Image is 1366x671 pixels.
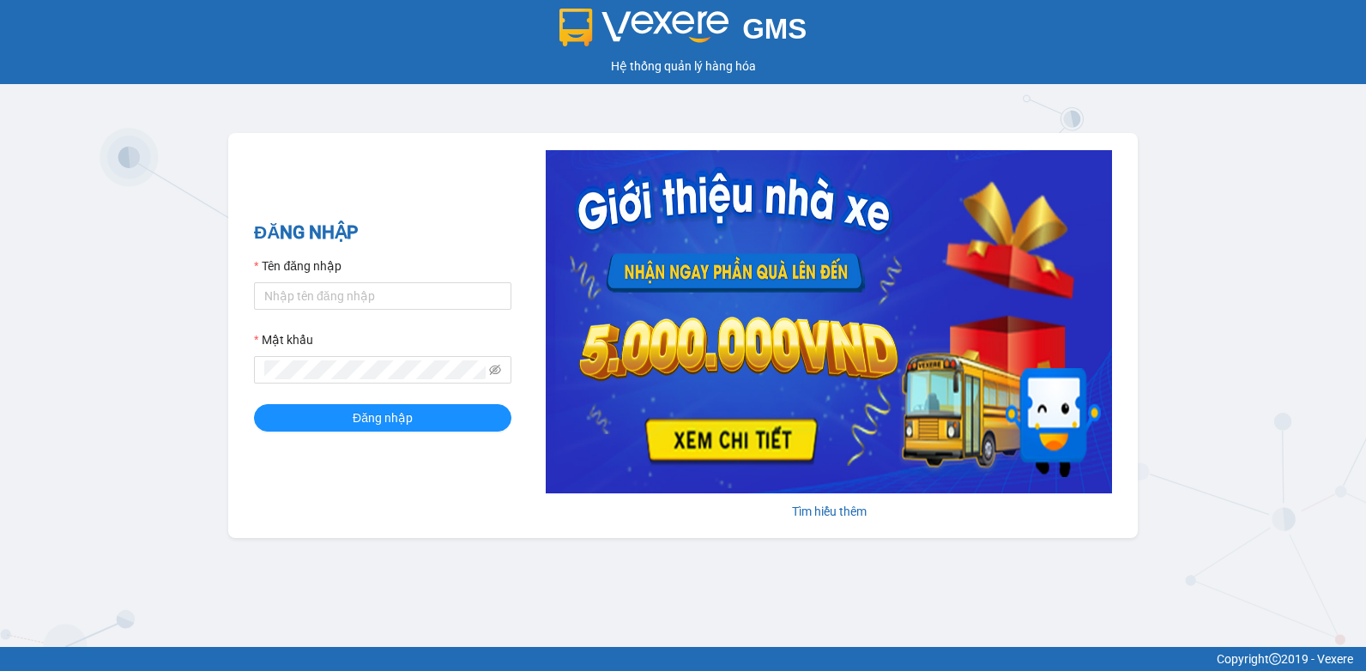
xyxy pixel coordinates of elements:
[4,57,1362,76] div: Hệ thống quản lý hàng hóa
[254,282,511,310] input: Tên đăng nhập
[254,219,511,247] h2: ĐĂNG NHẬP
[1269,653,1281,665] span: copyright
[489,364,501,376] span: eye-invisible
[13,650,1353,668] div: Copyright 2019 - Vexere
[546,150,1112,493] img: banner-0
[559,9,729,46] img: logo 2
[254,330,313,349] label: Mật khẩu
[254,257,341,275] label: Tên đăng nhập
[254,404,511,432] button: Đăng nhập
[353,408,413,427] span: Đăng nhập
[559,26,807,39] a: GMS
[264,360,486,379] input: Mật khẩu
[546,502,1112,521] div: Tìm hiểu thêm
[742,13,807,45] span: GMS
